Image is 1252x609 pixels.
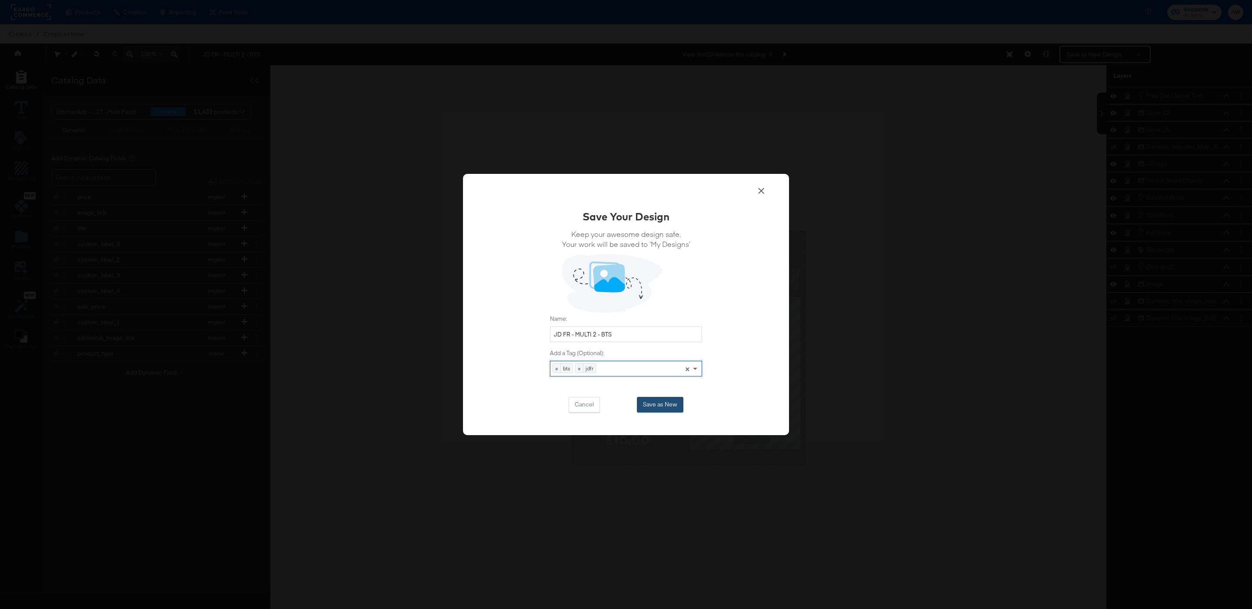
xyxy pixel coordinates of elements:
[685,364,689,372] span: ×
[683,361,691,376] span: Clear all
[553,364,561,373] span: ×
[550,349,702,357] label: Add a Tag (Optional):
[637,397,683,413] button: Save as New
[562,239,690,249] span: Your work will be saved to ‘My Designs’
[583,209,669,224] div: Save Your Design
[569,397,600,413] button: Cancel
[562,229,690,239] span: Keep your awesome design safe.
[550,315,702,323] label: Name:
[583,364,596,373] span: jdfr
[576,364,583,373] span: ×
[561,364,573,373] span: bts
